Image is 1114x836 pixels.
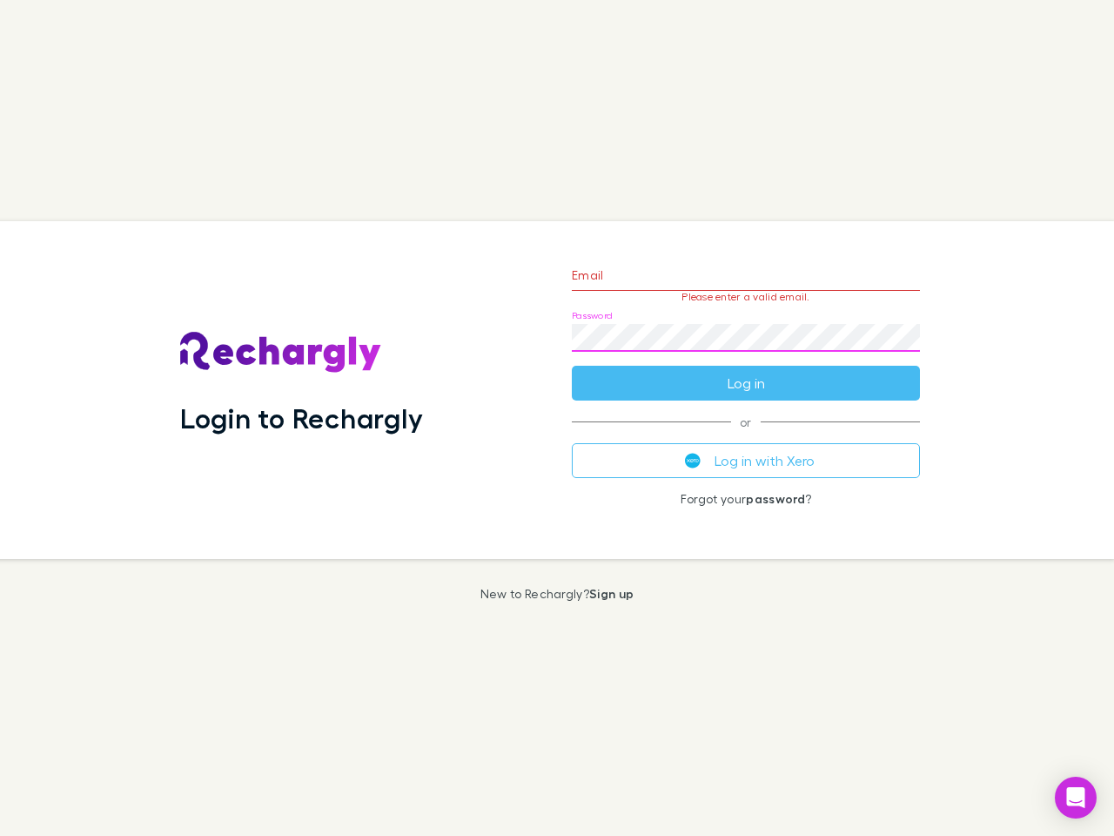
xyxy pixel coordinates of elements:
[572,443,920,478] button: Log in with Xero
[1055,777,1097,819] div: Open Intercom Messenger
[480,587,634,601] p: New to Rechargly?
[572,291,920,303] p: Please enter a valid email.
[572,492,920,506] p: Forgot your ?
[685,453,701,469] img: Xero's logo
[589,586,634,601] a: Sign up
[180,332,382,374] img: Rechargly's Logo
[746,491,805,506] a: password
[572,421,920,422] span: or
[180,401,423,435] h1: Login to Rechargly
[572,309,613,322] label: Password
[572,366,920,401] button: Log in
